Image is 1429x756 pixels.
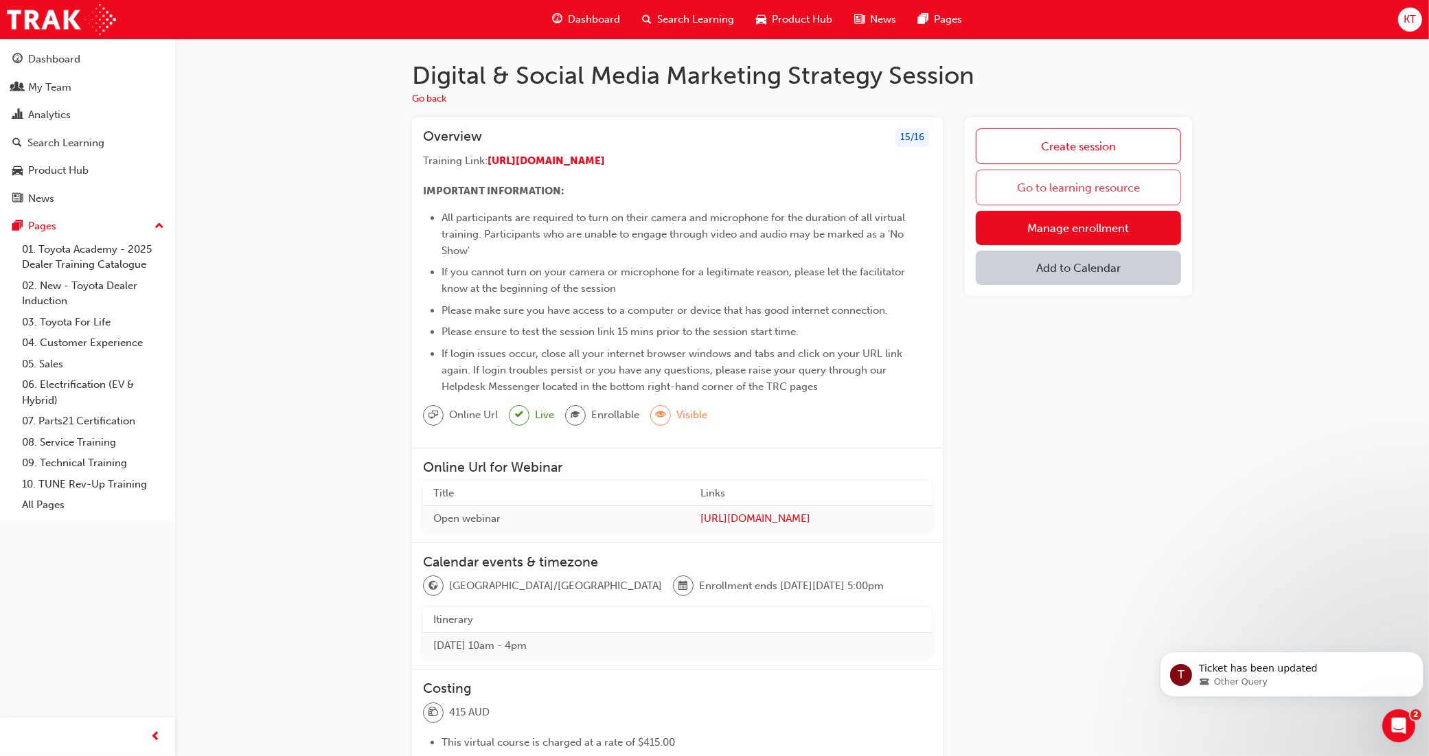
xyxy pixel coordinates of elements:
[423,554,932,570] h3: Calendar events & timezone
[1410,709,1421,720] span: 2
[16,474,170,495] a: 10. TUNE Rev-Up Training
[449,578,662,594] span: [GEOGRAPHIC_DATA]/[GEOGRAPHIC_DATA]
[16,312,170,333] a: 03. Toyota For Life
[541,5,631,34] a: guage-iconDashboard
[772,12,832,27] span: Product Hub
[12,137,22,150] span: search-icon
[854,11,865,28] span: news-icon
[423,680,932,696] h3: Costing
[5,47,170,72] a: Dashboard
[423,607,932,632] th: Itinerary
[423,154,488,167] span: Training Link:
[428,704,438,722] span: money-icon
[1398,8,1422,32] button: KT
[870,12,896,27] span: News
[5,44,170,214] button: DashboardMy TeamAnalyticsSearch LearningProduct HubNews
[412,91,446,107] button: Go back
[5,186,170,211] a: News
[976,170,1181,205] a: Go to learning resource
[631,5,745,34] a: search-iconSearch Learning
[16,239,170,275] a: 01. Toyota Academy - 2025 Dealer Training Catalogue
[428,406,438,424] span: sessionType_ONLINE_URL-icon
[656,406,665,424] span: eye-icon
[16,354,170,375] a: 05. Sales
[678,577,688,595] span: calendar-icon
[442,347,905,393] span: If login issues occur, close all your internet browser windows and tabs and click on your URL lin...
[428,577,438,595] span: globe-icon
[151,729,161,746] span: prev-icon
[918,11,928,28] span: pages-icon
[552,11,562,28] span: guage-icon
[28,51,80,67] div: Dashboard
[699,578,884,594] span: Enrollment ends [DATE][DATE] 5:00pm
[5,102,170,128] a: Analytics
[27,135,104,151] div: Search Learning
[1382,709,1415,742] iframe: Intercom live chat
[12,193,23,205] span: news-icon
[442,304,888,317] span: Please make sure you have access to a computer or device that has good internet connection.
[28,218,56,234] div: Pages
[700,511,922,527] a: [URL][DOMAIN_NAME]
[12,82,23,94] span: people-icon
[423,185,564,197] span: IMPORTANT INFORMATION:
[756,11,766,28] span: car-icon
[745,5,843,34] a: car-iconProduct Hub
[5,214,170,239] button: Pages
[976,128,1181,164] a: Create session
[976,251,1181,285] button: Add to Calendar
[442,266,908,295] span: If you cannot turn on your camera or microphone for a legitimate reason, please let the facilitat...
[535,407,554,423] span: Live
[591,407,639,423] span: Enrollable
[895,128,929,147] div: 15 / 16
[12,220,23,233] span: pages-icon
[515,406,523,424] span: tick-icon
[412,60,1192,91] h1: Digital & Social Media Marketing Strategy Session
[976,211,1181,245] a: Manage enrollment
[16,374,170,411] a: 06. Electrification (EV & Hybrid)
[28,163,89,179] div: Product Hub
[676,407,707,423] span: Visible
[28,107,71,123] div: Analytics
[657,12,734,27] span: Search Learning
[5,75,170,100] a: My Team
[423,459,932,475] h3: Online Url for Webinar
[449,705,490,720] span: 415 AUD
[28,191,54,207] div: News
[155,218,164,236] span: up-icon
[12,109,23,122] span: chart-icon
[442,736,675,748] span: This virtual course is charged at a rate of $415.00
[934,12,962,27] span: Pages
[5,158,170,183] a: Product Hub
[571,406,580,424] span: graduationCap-icon
[568,12,620,27] span: Dashboard
[16,411,170,432] a: 07. Parts21 Certification
[433,512,501,525] span: Open webinar
[423,481,690,506] th: Title
[843,5,907,34] a: news-iconNews
[16,453,170,474] a: 09. Technical Training
[1154,623,1429,719] iframe: Intercom notifications message
[16,332,170,354] a: 04. Customer Experience
[907,5,973,34] a: pages-iconPages
[28,80,71,95] div: My Team
[442,325,799,338] span: Please ensure to test the session link 15 mins prior to the session start time.
[5,130,170,156] a: Search Learning
[16,275,170,312] a: 02. New - Toyota Dealer Induction
[488,154,605,167] a: [URL][DOMAIN_NAME]
[690,481,932,506] th: Links
[449,407,498,423] span: Online Url
[642,11,652,28] span: search-icon
[1404,12,1416,27] span: KT
[442,211,908,257] span: All participants are required to turn on their camera and microphone for the duration of all virt...
[423,128,482,147] h3: Overview
[12,54,23,66] span: guage-icon
[423,632,932,658] td: [DATE] 10am - 4pm
[7,4,116,35] img: Trak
